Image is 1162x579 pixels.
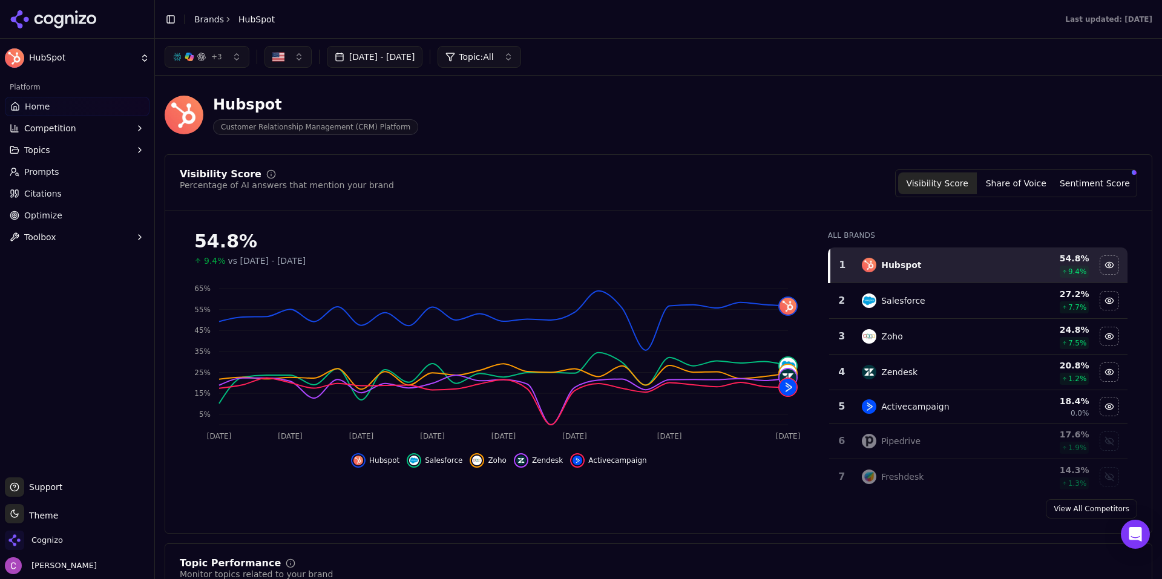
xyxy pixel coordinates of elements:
[211,52,222,62] span: + 3
[24,511,58,520] span: Theme
[25,100,50,113] span: Home
[834,469,850,484] div: 7
[1100,397,1119,416] button: Hide activecampaign data
[1100,467,1119,486] button: Show freshdesk data
[862,434,876,448] img: pipedrive
[278,432,303,440] tspan: [DATE]
[1068,267,1087,276] span: 9.4 %
[898,172,977,194] button: Visibility Score
[472,456,482,465] img: zoho
[194,13,275,25] nav: breadcrumb
[588,456,646,465] span: Activecampaign
[562,432,587,440] tspan: [DATE]
[881,366,917,378] div: Zendesk
[780,365,796,382] img: zoho
[1011,288,1089,300] div: 27.2 %
[369,456,399,465] span: Hubspot
[862,258,876,272] img: hubspot
[420,432,445,440] tspan: [DATE]
[24,231,56,243] span: Toolbox
[862,329,876,344] img: zoho
[194,347,211,356] tspan: 35%
[829,355,1128,390] tr: 4zendeskZendesk20.8%1.2%Hide zendesk data
[24,166,59,178] span: Prompts
[862,365,876,379] img: zendesk
[1065,15,1152,24] div: Last updated: [DATE]
[1011,252,1089,264] div: 54.8 %
[5,119,149,138] button: Competition
[829,390,1128,424] tr: 5activecampaignActivecampaign18.4%0.0%Hide activecampaign data
[204,255,226,267] span: 9.4%
[194,15,224,24] a: Brands
[27,560,97,571] span: [PERSON_NAME]
[194,231,804,252] div: 54.8%
[180,179,394,191] div: Percentage of AI answers that mention your brand
[829,283,1128,319] tr: 2salesforceSalesforce27.2%7.7%Hide salesforce data
[470,453,507,468] button: Hide zoho data
[5,48,24,68] img: HubSpot
[407,453,462,468] button: Hide salesforce data
[5,227,149,247] button: Toolbox
[780,358,796,375] img: salesforce
[327,46,423,68] button: [DATE] - [DATE]
[881,259,921,271] div: Hubspot
[881,295,925,307] div: Salesforce
[1011,395,1089,407] div: 18.4 %
[194,326,211,335] tspan: 45%
[5,97,149,116] a: Home
[409,456,419,465] img: salesforce
[532,456,563,465] span: Zendesk
[1100,362,1119,382] button: Hide zendesk data
[514,453,563,468] button: Hide zendesk data
[165,96,203,134] img: HubSpot
[862,293,876,308] img: salesforce
[213,119,418,135] span: Customer Relationship Management (CRM) Platform
[5,557,22,574] img: Chris Abouraad
[881,330,903,342] div: Zoho
[180,558,281,568] div: Topic Performance
[829,424,1128,459] tr: 6pipedrivePipedrive17.6%1.9%Show pipedrive data
[194,368,211,377] tspan: 25%
[834,329,850,344] div: 3
[5,531,24,550] img: Cognizo
[977,172,1055,194] button: Share of Voice
[516,456,526,465] img: zendesk
[1011,359,1089,371] div: 20.8 %
[24,481,62,493] span: Support
[5,531,63,550] button: Open organization switcher
[24,209,62,221] span: Optimize
[425,456,462,465] span: Salesforce
[573,456,582,465] img: activecampaign
[459,51,493,63] span: Topic: All
[1100,291,1119,310] button: Hide salesforce data
[862,469,876,484] img: freshdesk
[5,184,149,203] a: Citations
[1121,520,1150,549] div: Open Intercom Messenger
[834,434,850,448] div: 6
[5,162,149,182] a: Prompts
[353,456,363,465] img: hubspot
[24,122,76,134] span: Competition
[834,365,850,379] div: 4
[570,453,646,468] button: Hide activecampaign data
[1068,303,1087,312] span: 7.7 %
[835,258,850,272] div: 1
[657,432,682,440] tspan: [DATE]
[194,284,211,293] tspan: 65%
[272,51,284,63] img: US
[5,557,97,574] button: Open user button
[828,231,1128,240] div: All Brands
[1068,479,1087,488] span: 1.3 %
[834,399,850,414] div: 5
[180,169,261,179] div: Visibility Score
[488,456,507,465] span: Zoho
[1100,431,1119,451] button: Show pipedrive data
[5,77,149,97] div: Platform
[829,247,1128,283] tr: 1hubspotHubspot54.8%9.4%Hide hubspot data
[780,369,796,386] img: zendesk
[1100,327,1119,346] button: Hide zoho data
[1068,443,1087,453] span: 1.9 %
[199,410,211,419] tspan: 5%
[1011,324,1089,336] div: 24.8 %
[24,188,62,200] span: Citations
